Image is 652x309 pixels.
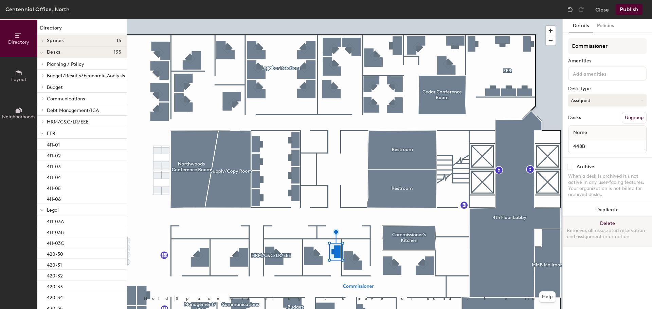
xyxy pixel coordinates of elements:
div: Desks [568,115,581,120]
p: 411-03B [47,228,64,235]
button: Details [569,19,593,33]
div: Desk Type [568,86,647,92]
span: Desks [47,50,60,55]
span: EER [47,131,55,136]
button: DeleteRemoves all associated reservation and assignment information [563,217,652,247]
span: HRM/C&C/LR/EEE [47,119,89,125]
p: 411-04 [47,173,61,180]
span: 135 [114,50,121,55]
p: 420-30 [47,249,63,257]
p: 411-01 [47,140,60,148]
button: Policies [593,19,618,33]
span: Budget [47,84,63,90]
button: Duplicate [563,203,652,217]
button: Help [539,291,556,302]
div: When a desk is archived it's not active in any user-facing features. Your organization is not bil... [568,173,647,198]
p: 420-33 [47,282,63,290]
div: Amenities [568,58,647,64]
p: 411-03C [47,238,64,246]
button: Assigned [568,94,647,107]
p: 411-03A [47,217,64,225]
span: Planning / Policy [47,61,84,67]
div: Centennial Office, North [5,5,70,14]
span: Legal [47,207,59,213]
input: Add amenities [572,69,633,77]
span: 15 [116,38,121,43]
div: Removes all associated reservation and assignment information [567,228,648,240]
span: Budget/Results/Economic Analysis [47,73,125,79]
p: 420-34 [47,293,63,301]
p: 411-02 [47,151,61,159]
div: Archive [577,164,594,170]
button: Ungroup [622,112,647,123]
p: 411-05 [47,184,61,191]
span: Name [570,127,591,139]
p: 411-03 [47,162,61,170]
button: Close [595,4,609,15]
input: Unnamed desk [570,141,645,151]
span: Layout [11,77,26,82]
img: Redo [578,6,584,13]
span: Spaces [47,38,64,43]
p: 411-06 [47,194,61,202]
h1: Directory [37,24,127,35]
img: Undo [567,6,574,13]
button: Publish [616,4,642,15]
span: Directory [8,39,29,45]
span: Communications [47,96,85,102]
p: 420-31 [47,260,62,268]
span: Debt Management/ICA [47,108,99,113]
span: Neighborhoods [2,114,35,120]
p: 420-32 [47,271,63,279]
